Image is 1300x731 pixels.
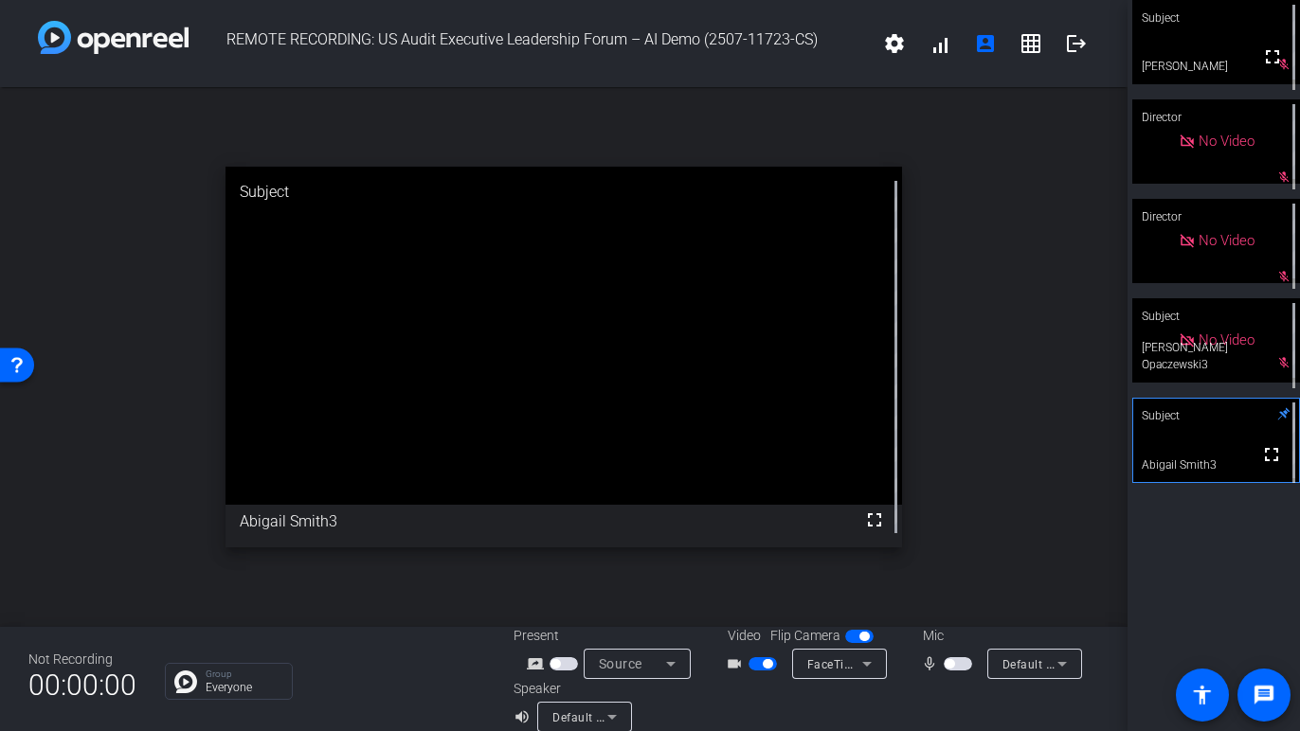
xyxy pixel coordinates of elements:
[1132,99,1300,135] div: Director
[726,652,749,675] mat-icon: videocam_outline
[38,21,189,54] img: white-gradient.svg
[514,626,703,646] div: Present
[1199,232,1255,249] span: No Video
[728,626,761,646] span: Video
[770,626,840,646] span: Flip Camera
[514,679,627,699] div: Speaker
[904,626,1093,646] div: Mic
[1065,32,1088,55] mat-icon: logout
[226,167,902,218] div: Subject
[863,508,886,531] mat-icon: fullscreen
[1132,398,1300,434] div: Subject
[807,656,1002,671] span: FaceTime HD Camera (2C0E:82E3)
[514,705,536,728] mat-icon: volume_up
[552,709,781,724] span: Default - MacBook Pro Speakers (Built-in)
[28,650,136,669] div: Not Recording
[1199,331,1255,348] span: No Video
[1260,443,1283,466] mat-icon: fullscreen
[883,32,906,55] mat-icon: settings
[1261,45,1284,68] mat-icon: fullscreen
[1132,298,1300,334] div: Subject
[921,652,944,675] mat-icon: mic_none
[917,21,963,66] button: signal_cellular_alt
[599,656,642,671] span: Source
[206,682,282,693] p: Everyone
[28,662,136,708] span: 00:00:00
[1132,199,1300,235] div: Director
[1191,684,1214,706] mat-icon: accessibility
[206,669,282,679] p: Group
[189,21,872,66] span: REMOTE RECORDING: US Audit Executive Leadership Forum – AI Demo (2507-11723-CS)
[1199,133,1255,150] span: No Video
[1020,32,1042,55] mat-icon: grid_on
[1002,656,1246,671] span: Default - MacBook Pro Microphone (Built-in)
[974,32,997,55] mat-icon: account_box
[527,652,550,675] mat-icon: screen_share_outline
[174,670,197,693] img: Chat Icon
[1253,684,1275,706] mat-icon: message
